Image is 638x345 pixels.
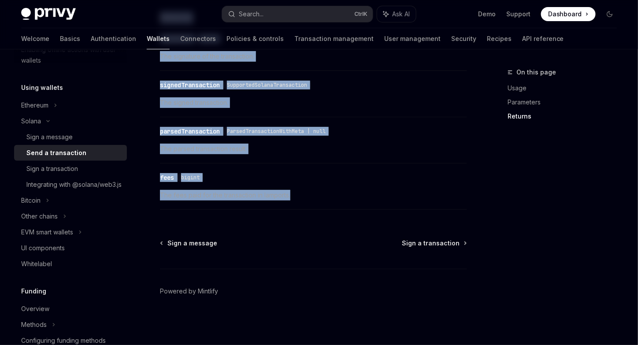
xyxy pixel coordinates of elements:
[21,82,63,93] h5: Using wallets
[167,239,217,248] span: Sign a message
[160,127,220,136] div: parsedTransaction
[181,174,200,181] span: bigint
[21,116,41,126] div: Solana
[516,67,556,78] span: On this page
[160,287,218,296] a: Powered by Mintlify
[26,148,86,158] div: Send a transaction
[227,82,307,89] span: SupportedSolanaTransaction
[21,8,76,20] img: dark logo
[14,161,127,177] a: Sign a transaction
[14,256,127,272] a: Whitelabel
[26,132,73,142] div: Sign a message
[91,28,136,49] a: Authentication
[21,28,49,49] a: Welcome
[522,28,564,49] a: API reference
[294,28,374,49] a: Transaction management
[180,28,216,49] a: Connectors
[60,28,80,49] a: Basics
[160,190,467,200] span: The fees paid for the transaction in lamports.
[402,239,466,248] a: Sign a transaction
[21,227,73,237] div: EVM smart wallets
[506,10,530,19] a: Support
[14,145,127,161] a: Send a transaction
[161,239,217,248] a: Sign a message
[377,6,416,22] button: Ask AI
[21,243,65,253] div: UI components
[226,28,284,49] a: Policies & controls
[227,128,326,135] span: ParsedTransactionWithMeta | null
[384,28,441,49] a: User management
[508,81,624,95] a: Usage
[21,211,58,222] div: Other chains
[451,28,476,49] a: Security
[14,301,127,317] a: Overview
[239,9,263,19] div: Search...
[147,28,170,49] a: Wallets
[508,95,624,109] a: Parameters
[402,239,460,248] span: Sign a transaction
[541,7,596,21] a: Dashboard
[160,173,174,182] div: fees
[478,10,496,19] a: Demo
[160,51,467,62] span: The signature of the transaction.
[21,100,48,111] div: Ethereum
[26,163,78,174] div: Sign a transaction
[14,177,127,193] a: Integrating with @solana/web3.js
[222,6,373,22] button: Search...CtrlK
[160,144,467,154] span: The parsed transaction result.
[508,109,624,123] a: Returns
[14,240,127,256] a: UI components
[548,10,582,19] span: Dashboard
[21,286,46,297] h5: Funding
[21,259,52,269] div: Whitelabel
[603,7,617,21] button: Toggle dark mode
[354,11,367,18] span: Ctrl K
[160,97,467,108] span: The signed transaction.
[160,81,220,89] div: signedTransaction
[26,179,122,190] div: Integrating with @solana/web3.js
[21,319,47,330] div: Methods
[487,28,512,49] a: Recipes
[14,129,127,145] a: Sign a message
[21,304,49,314] div: Overview
[21,195,41,206] div: Bitcoin
[392,10,410,19] span: Ask AI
